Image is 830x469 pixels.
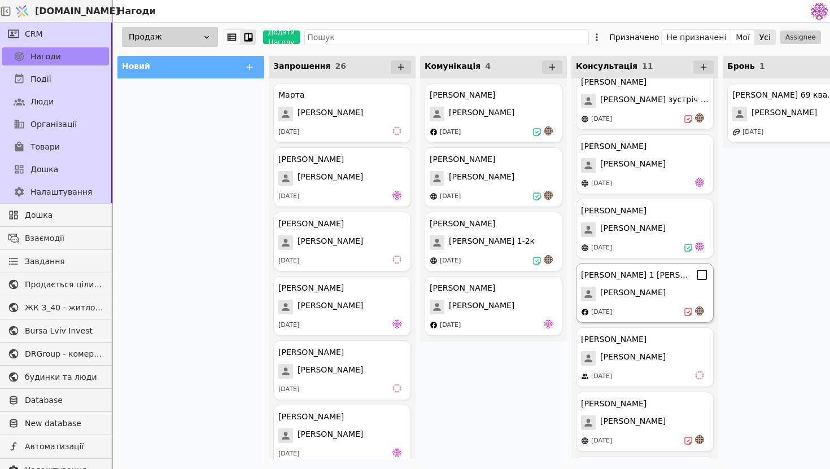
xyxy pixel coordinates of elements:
span: Товари [30,141,60,153]
div: [PERSON_NAME] [278,282,344,294]
div: [DATE] [591,179,612,189]
a: Події [2,70,109,88]
div: [DATE] [278,385,299,395]
span: [PERSON_NAME] [449,171,514,186]
div: [PERSON_NAME][PERSON_NAME][DATE]de [576,199,714,258]
div: Продаж [122,27,218,47]
div: [DATE] [440,128,461,137]
div: [PERSON_NAME] [430,218,495,230]
img: vi [392,126,401,135]
div: [PERSON_NAME][PERSON_NAME][DATE]de [273,147,411,207]
div: [PERSON_NAME][PERSON_NAME] 1-2к[DATE]an [425,212,562,271]
div: [PERSON_NAME][PERSON_NAME] зустріч 13.08[DATE]an [576,70,714,130]
span: [PERSON_NAME] [449,107,514,121]
div: [DATE] [440,192,461,201]
div: [PERSON_NAME] [278,347,344,358]
img: de [392,448,401,457]
div: [PERSON_NAME] 1 [PERSON_NAME] [581,269,688,281]
img: de [544,319,553,328]
div: Призначено [609,29,659,45]
img: affiliate-program.svg [732,128,740,136]
div: [PERSON_NAME][PERSON_NAME][DATE]de [273,405,411,464]
img: people.svg [581,372,589,380]
div: [DATE] [591,115,612,124]
span: Консультація [576,62,637,71]
span: Запрошення [273,62,330,71]
img: online-store.svg [581,437,589,445]
div: [PERSON_NAME] [430,282,495,294]
a: New database [2,414,109,432]
span: [PERSON_NAME] [298,300,363,314]
div: [PERSON_NAME][PERSON_NAME][DATE]de [576,134,714,194]
span: Взаємодії [25,233,103,244]
span: [PERSON_NAME] [449,300,514,314]
a: Дошка [2,206,109,224]
div: [DATE] [742,128,763,137]
span: Налаштування [30,186,92,198]
img: an [695,306,704,315]
img: an [695,435,704,444]
img: de [392,319,401,328]
span: [PERSON_NAME] [600,287,666,301]
span: [PERSON_NAME] [298,107,363,121]
a: Автоматизації [2,437,109,455]
a: ЖК З_40 - житлова та комерційна нерухомість класу Преміум [2,299,109,317]
a: Організації [2,115,109,133]
img: online-store.svg [430,192,438,200]
div: [PERSON_NAME] [581,205,646,217]
img: de [695,178,704,187]
a: Товари [2,138,109,156]
div: [DATE] [440,256,461,266]
span: ЖК З_40 - житлова та комерційна нерухомість класу Преміум [25,302,103,314]
img: an [544,191,553,200]
div: [PERSON_NAME] [581,398,646,410]
span: [PERSON_NAME] 1-2к [449,235,535,250]
div: Марта [278,89,304,101]
span: Дошка [30,164,58,176]
a: CRM [2,25,109,43]
div: [DATE] [278,321,299,330]
span: Bursa Lviv Invest [25,325,103,337]
button: Assignee [780,30,821,44]
div: [PERSON_NAME] [581,334,646,345]
div: [PERSON_NAME][PERSON_NAME][DATE]an [576,392,714,452]
span: [PERSON_NAME] [600,351,666,366]
a: будинки та люди [2,368,109,386]
div: [DATE] [591,243,612,253]
span: Нагоди [30,51,61,63]
div: [PERSON_NAME] [278,154,344,165]
div: [DATE] [440,321,461,330]
button: Не призначені [662,29,731,45]
span: [PERSON_NAME] зустріч 13.08 [600,94,709,108]
img: online-store.svg [581,244,589,252]
div: [PERSON_NAME] [430,154,495,165]
div: [PERSON_NAME] [430,89,495,101]
img: facebook.svg [581,308,589,316]
span: Продається цілий будинок [PERSON_NAME] нерухомість [25,279,103,291]
img: 137b5da8a4f5046b86490006a8dec47a [811,3,828,20]
div: [PERSON_NAME][PERSON_NAME][DATE]de [273,276,411,336]
div: [DATE] [278,192,299,201]
a: Додати Нагоду [256,30,300,44]
div: [PERSON_NAME][PERSON_NAME][DATE]an [425,147,562,207]
span: [PERSON_NAME] [298,171,363,186]
h2: Нагоди [113,5,156,18]
div: [PERSON_NAME][PERSON_NAME][DATE]vi [576,327,714,387]
div: [PERSON_NAME][PERSON_NAME][DATE]vi [273,340,411,400]
span: [PERSON_NAME] [600,415,666,430]
span: 1 [759,62,765,71]
span: Бронь [727,62,755,71]
div: [PERSON_NAME] 1 [PERSON_NAME][PERSON_NAME][DATE]an [576,263,714,323]
button: Мої [731,29,755,45]
img: online-store.svg [581,179,589,187]
button: Додати Нагоду [263,30,300,44]
span: [PERSON_NAME] [298,364,363,379]
img: vi [392,384,401,393]
input: Пошук [304,29,589,45]
div: [PERSON_NAME] [581,141,646,152]
div: [DATE] [591,436,612,446]
span: [PERSON_NAME] [298,428,363,443]
span: [PERSON_NAME] [752,107,817,121]
div: [PERSON_NAME][PERSON_NAME][DATE]an [425,83,562,143]
a: Завдання [2,252,109,270]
